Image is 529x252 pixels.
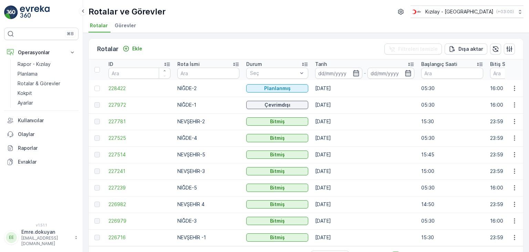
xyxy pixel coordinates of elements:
p: 15:00 [421,168,483,175]
p: Operasyonlar [18,49,65,56]
p: NEVŞEHİR-5 [177,151,239,158]
p: Bitmiş [270,201,285,208]
a: Rapor - Kızılay [15,59,79,69]
p: Bitmiş [270,217,285,224]
p: Bitmiş [270,151,285,158]
p: Tarih [315,61,327,68]
p: 05:30 [421,217,483,224]
p: Emre.dokuyan [21,229,71,235]
p: ID [108,61,113,68]
button: Ekle [120,45,145,53]
p: Kullanıcılar [18,117,76,124]
div: Toggle Row Selected [94,102,100,108]
img: logo [4,6,18,19]
input: dd/mm/yyyy [315,68,362,79]
a: 227781 [108,118,170,125]
p: Rotalar [97,44,118,54]
a: Kokpit [15,88,79,98]
button: Bitmiş [246,167,308,175]
button: Bitmiş [246,217,308,225]
p: NİĞDE-2 [177,85,239,92]
a: Ayarlar [15,98,79,108]
img: k%C4%B1z%C4%B1lay_D5CCths_t1JZB0k.png [411,8,423,16]
div: Toggle Row Selected [94,119,100,124]
span: Rotalar [90,22,108,29]
span: Görevler [115,22,136,29]
p: Çevrimdışı [264,101,290,108]
span: 226982 [108,201,170,208]
p: Seç [250,70,298,77]
button: Bitmiş [246,134,308,142]
button: Dışa aktar [445,43,487,55]
td: [DATE] [312,196,418,213]
td: [DATE] [312,97,418,113]
p: NEVŞEHİR -1 [177,234,239,241]
div: Toggle Row Selected [94,135,100,141]
td: [DATE] [312,146,418,163]
p: Bitmiş [270,234,285,241]
p: Kızılay - [GEOGRAPHIC_DATA] [425,8,494,15]
a: Raporlar [4,141,79,155]
p: Bitmiş [270,135,285,142]
p: NİĞDE-1 [177,101,239,108]
a: 227514 [108,151,170,158]
p: Filtreleri temizle [398,46,438,52]
p: NEVŞEHİR-3 [177,168,239,175]
p: Başlangıç Saati [421,61,457,68]
p: Bitmiş [270,168,285,175]
p: 15:30 [421,118,483,125]
p: NEVŞEHİR-2 [177,118,239,125]
input: Ara [421,68,483,79]
a: Rotalar & Görevler [15,79,79,88]
p: Rapor - Kızılay [18,61,51,68]
p: Durum [246,61,262,68]
p: NİĞDE-3 [177,217,239,224]
a: 226979 [108,217,170,224]
p: Ekle [132,45,142,52]
p: Planlama [18,70,38,77]
p: [EMAIL_ADDRESS][DOMAIN_NAME] [21,235,71,246]
p: Bitiş Saati [490,61,514,68]
a: 227525 [108,135,170,142]
p: - [364,69,366,77]
p: 05:30 [421,184,483,191]
div: Toggle Row Selected [94,202,100,207]
button: EEEmre.dokuyan[EMAIL_ADDRESS][DOMAIN_NAME] [4,229,79,246]
a: 227239 [108,184,170,191]
div: Toggle Row Selected [94,218,100,224]
a: Olaylar [4,127,79,141]
button: Operasyonlar [4,46,79,59]
a: Evraklar [4,155,79,169]
button: Planlanmış [246,84,308,93]
button: Çevrimdışı [246,101,308,109]
a: 228422 [108,85,170,92]
td: [DATE] [312,113,418,130]
p: Olaylar [18,131,76,138]
p: Planlanmış [264,85,291,92]
div: Toggle Row Selected [94,152,100,157]
div: Toggle Row Selected [94,168,100,174]
p: Rotalar ve Görevler [89,6,166,17]
input: Ara [108,68,170,79]
p: Kokpit [18,90,32,97]
p: ( +03:00 ) [496,9,514,14]
p: 15:30 [421,234,483,241]
div: Toggle Row Selected [94,235,100,240]
button: Bitmiş [246,151,308,159]
td: [DATE] [312,80,418,97]
p: ⌘B [67,31,74,37]
div: Toggle Row Selected [94,86,100,91]
a: 226716 [108,234,170,241]
input: dd/mm/yyyy [367,68,415,79]
div: Toggle Row Selected [94,185,100,191]
button: Filtreleri temizle [384,43,442,55]
a: 227241 [108,168,170,175]
button: Bitmiş [246,200,308,209]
